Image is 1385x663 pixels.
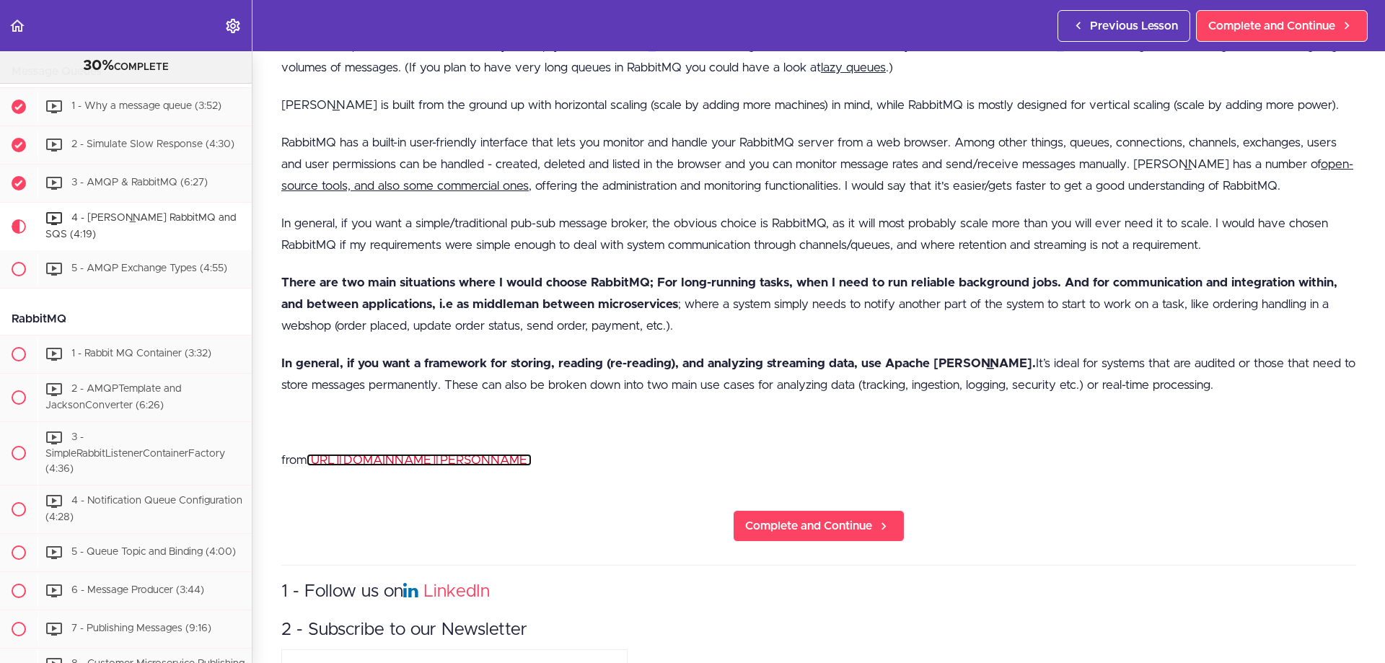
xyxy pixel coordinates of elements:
div: COMPLETE [18,57,234,76]
p: In general, if you want a simple/traditional pub-sub message broker, the obvious choice is Rabbit... [281,213,1356,256]
span: Complete and Continue [1208,17,1335,35]
p: It’s ideal for systems that are audited or those that need to store messages permanently. These c... [281,353,1356,396]
a: LinkedIn [423,583,490,600]
span: 2 - Simulate Slow Response (4:30) [71,140,234,150]
span: Complete and Continue [745,517,872,535]
strong: There are two main situations where I would choose RabbitMQ; For long-running tasks, when I need ... [281,276,1337,310]
span: 3 - AMQP & RabbitMQ (6:27) [71,178,208,188]
p: RabbitMQ's queues are fastest when they're empty, while [PERSON_NAME] retains large amounts of da... [281,35,1356,79]
strong: In general, if you want a framework for storing, reading (re-reading), and analyzing streaming da... [281,357,1036,369]
h3: 1 - Follow us on [281,580,1356,604]
a: lazy queues [821,61,886,74]
p: [PERSON_NAME] is built from the ground up with horizontal scaling (scale by adding more machines)... [281,95,1356,116]
span: 4 - Notification Queue Configuration (4:28) [45,496,242,522]
h3: 2 - Subscribe to our Newsletter [281,618,1356,642]
p: ; where a system simply needs to notify another part of the system to start to work on a task, li... [281,272,1356,337]
span: 5 - AMQP Exchange Types (4:55) [71,263,227,273]
span: 7 - Publishing Messages (9:16) [71,623,211,633]
a: [URL][DOMAIN_NAME][PERSON_NAME] [307,454,532,466]
svg: Settings Menu [224,17,242,35]
span: 2 - AMQPTemplate and JacksonConverter (6:26) [45,384,181,410]
span: 3 - SimpleRabbitListenerContainerFactory (4:36) [45,432,225,474]
a: Previous Lesson [1058,10,1190,42]
span: 4 - [PERSON_NAME] RabbitMQ and SQS (4:19) [45,214,236,240]
span: Previous Lesson [1090,17,1178,35]
span: 30% [83,58,114,73]
a: Complete and Continue [1196,10,1368,42]
span: 1 - Why a message queue (3:52) [71,102,221,112]
span: 6 - Message Producer (3:44) [71,585,204,595]
a: Complete and Continue [733,510,905,542]
svg: Back to course curriculum [9,17,26,35]
span: 1 - Rabbit MQ Container (3:32) [71,348,211,359]
span: 5 - Queue Topic and Binding (4:00) [71,547,236,557]
p: RabbitMQ has a built-in user-friendly interface that lets you monitor and handle your RabbitMQ se... [281,132,1356,197]
p: from [281,449,1356,471]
